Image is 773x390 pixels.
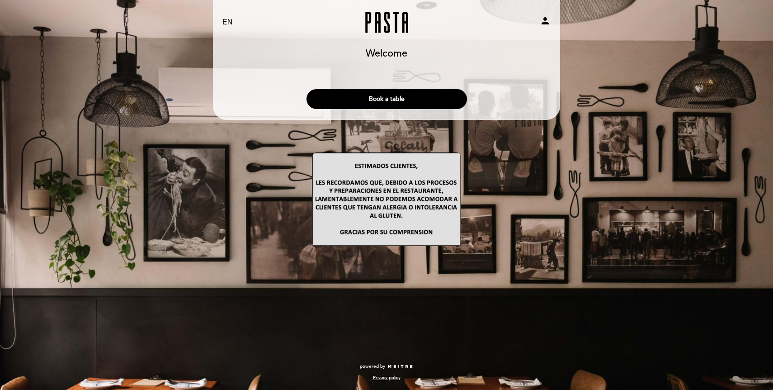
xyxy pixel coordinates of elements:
img: banner_1724447860.jpeg [312,152,461,246]
i: person [540,15,551,26]
h1: Welcome [366,48,407,59]
button: Book a table [306,89,467,109]
img: MEITRE [387,365,413,369]
a: Privacy policy [373,375,401,381]
button: person [540,15,551,29]
a: powered by [360,363,413,370]
a: Pasta [330,10,443,35]
span: powered by [360,363,385,370]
